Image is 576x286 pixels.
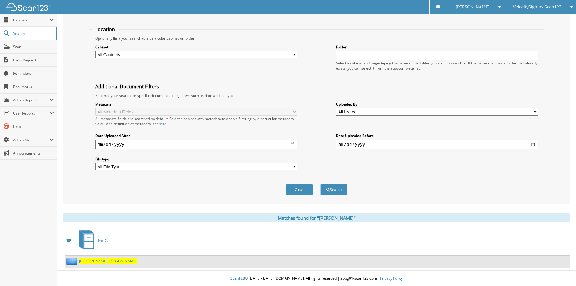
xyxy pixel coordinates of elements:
[13,124,54,129] span: Help
[159,121,167,127] a: here
[513,5,561,9] span: VelocitySign by Scan123
[95,140,297,149] input: start
[286,184,313,195] button: Clear
[380,276,403,281] a: Privacy Policy
[66,257,79,265] img: folder2.png
[13,18,50,23] span: Cabinets
[98,238,108,243] span: Fox C.
[336,102,538,107] label: Uploaded By
[92,36,541,41] div: Optionally limit your search to a particular cabinet or folder
[320,184,347,195] button: Search
[95,116,297,127] div: All metadata fields are searched by default. Select a cabinet with metadata to enable filtering b...
[95,156,297,162] label: File type
[336,44,538,50] label: Folder
[13,58,54,63] span: Form Request
[546,257,576,286] iframe: Chat Widget
[95,102,297,107] label: Metadata
[456,5,490,9] span: [PERSON_NAME]
[13,31,53,36] span: Search
[108,258,137,264] span: [PERSON_NAME]
[336,133,538,138] label: Date Uploaded Before
[13,137,50,143] span: Admin Menu
[13,84,54,89] span: Bookmarks
[336,140,538,149] input: end
[75,228,108,252] a: Fox C.
[63,213,570,222] div: Matches found for "[PERSON_NAME]"
[13,111,50,116] span: User Reports
[57,271,576,286] div: © [DATE]-[DATE] [DOMAIN_NAME]. All rights reserved | appg01-scan123-com |
[79,258,107,264] span: [PERSON_NAME]
[13,97,50,103] span: Admin Reports
[6,3,51,11] img: scan123-logo-white.svg
[92,26,118,33] legend: Location
[92,83,162,90] legend: Additional Document Filters
[13,71,54,76] span: Reminders
[92,93,541,98] div: Enhance your search for specific documents using filters such as date and file type.
[13,44,54,49] span: Scan
[95,44,297,50] label: Cabinet
[79,258,137,264] a: [PERSON_NAME],[PERSON_NAME]
[13,151,54,156] span: Announcements
[95,133,297,138] label: Date Uploaded After
[230,276,245,281] span: Scan123
[336,61,538,71] div: Select a cabinet and begin typing the name of the folder you want to search in. If the name match...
